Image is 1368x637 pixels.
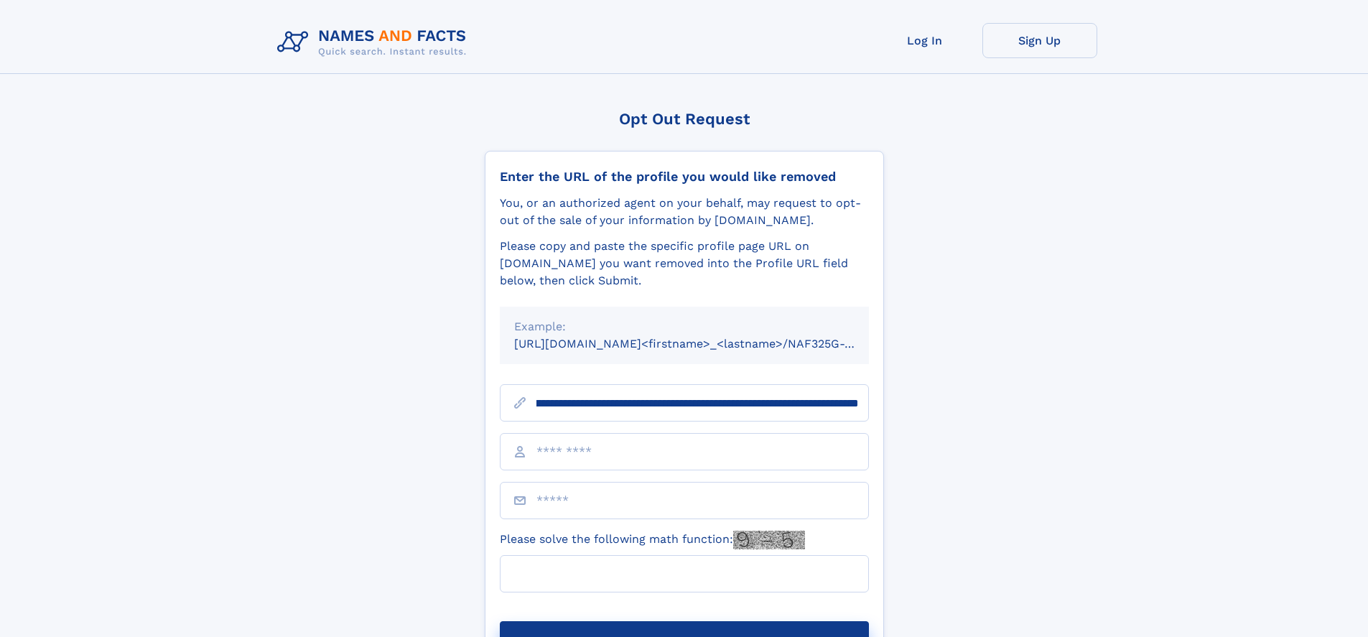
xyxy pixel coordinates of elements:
[514,318,855,335] div: Example:
[500,238,869,289] div: Please copy and paste the specific profile page URL on [DOMAIN_NAME] you want removed into the Pr...
[500,169,869,185] div: Enter the URL of the profile you would like removed
[514,337,896,350] small: [URL][DOMAIN_NAME]<firstname>_<lastname>/NAF325G-xxxxxxxx
[271,23,478,62] img: Logo Names and Facts
[500,195,869,229] div: You, or an authorized agent on your behalf, may request to opt-out of the sale of your informatio...
[500,531,805,549] label: Please solve the following math function:
[867,23,982,58] a: Log In
[982,23,1097,58] a: Sign Up
[485,110,884,128] div: Opt Out Request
